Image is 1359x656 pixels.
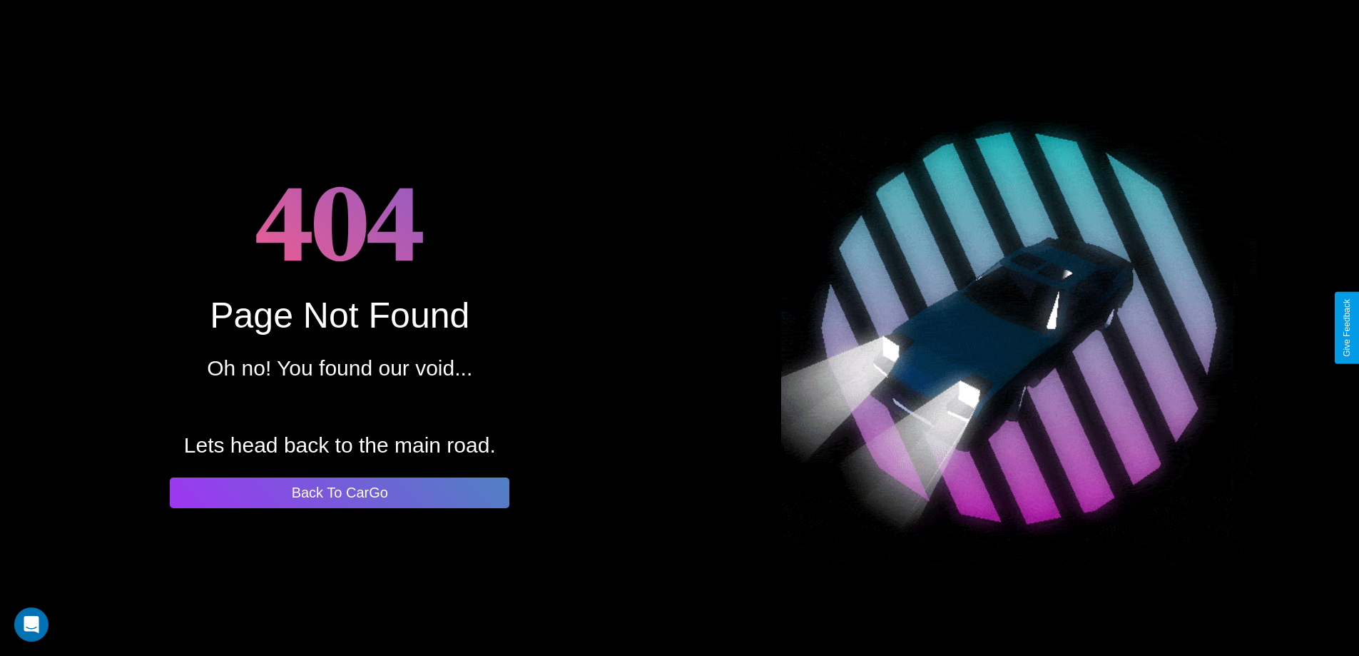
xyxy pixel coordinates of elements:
img: spinning car [781,90,1257,566]
button: Back To CarGo [170,478,509,508]
p: Oh no! You found our void... Lets head back to the main road. [184,349,496,465]
h1: 404 [255,148,424,295]
div: Give Feedback [1342,299,1352,357]
div: Open Intercom Messenger [14,607,49,642]
div: Page Not Found [210,295,469,336]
